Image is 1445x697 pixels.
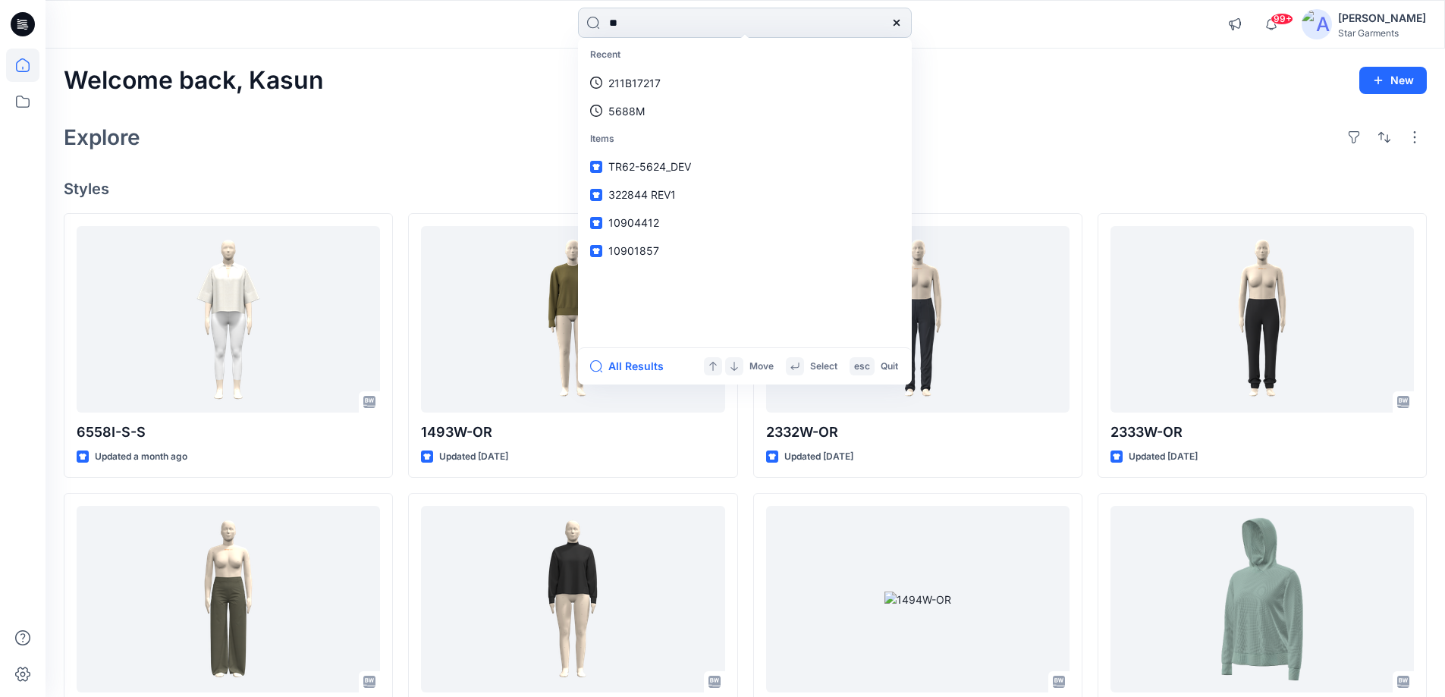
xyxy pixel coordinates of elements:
p: Recent [581,41,909,69]
div: [PERSON_NAME] [1338,9,1426,27]
p: 211B17217 [608,75,661,91]
p: 1493W-OR [421,422,724,443]
h2: Welcome back, Kasun [64,67,324,95]
a: 5688M [581,97,909,125]
p: Updated a month ago [95,449,187,465]
p: Items [581,125,909,153]
p: Updated [DATE] [1129,449,1198,465]
button: New [1359,67,1427,94]
p: 5688M [608,103,645,119]
p: Updated [DATE] [439,449,508,465]
a: 6558I-S-S [77,226,380,413]
span: 10904412 [608,216,659,229]
a: 2332W-OR [766,226,1070,413]
a: 322844 REV1 [1110,506,1414,693]
p: 6558I-S-S [77,422,380,443]
p: Updated [DATE] [784,449,853,465]
a: TR62-5624_DEV [581,152,909,181]
div: Star Garments [1338,27,1426,39]
p: Move [749,359,774,375]
p: 2332W-OR [766,422,1070,443]
p: 2333W-OR [1110,422,1414,443]
a: 322844 REV1 [581,181,909,209]
span: TR62-5624_DEV [608,160,691,173]
a: 10904412 [581,209,909,237]
span: 322844 REV1 [608,188,676,201]
a: 1493W-OR [421,226,724,413]
h4: Styles [64,180,1427,198]
a: 2333W-OR [1110,226,1414,413]
h2: Explore [64,125,140,149]
a: 10901857 [581,237,909,265]
p: Quit [881,359,898,375]
span: 10901857 [608,244,659,257]
a: 1494W-OR [766,506,1070,693]
p: Select [810,359,837,375]
button: All Results [590,357,674,375]
img: avatar [1302,9,1332,39]
a: 211B17217 [581,69,909,97]
span: 99+ [1271,13,1293,25]
a: 1495W-OR [421,506,724,693]
a: 2331W-OR [77,506,380,693]
p: esc [854,359,870,375]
